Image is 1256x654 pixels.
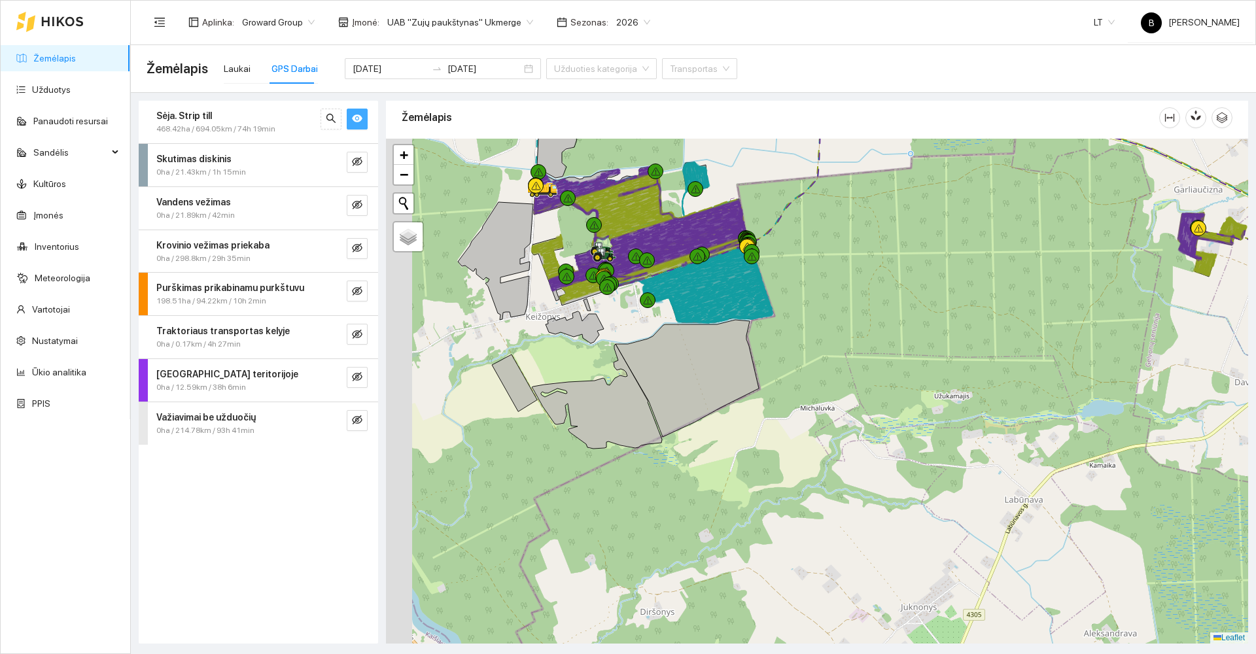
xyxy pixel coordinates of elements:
a: Vartotojai [32,304,70,315]
button: eye-invisible [347,410,368,431]
span: to [432,63,442,74]
a: Panaudoti resursai [33,116,108,126]
strong: Purškimas prikabinamu purkštuvu [156,283,304,293]
span: eye-invisible [352,243,362,255]
button: eye-invisible [347,195,368,216]
span: + [400,146,408,163]
span: 0ha / 214.78km / 93h 41min [156,424,254,437]
span: Įmonė : [352,15,379,29]
span: LT [1094,12,1115,32]
button: Initiate a new search [394,194,413,213]
div: Krovinio vežimas priekaba0ha / 298.8km / 29h 35mineye-invisible [139,230,378,273]
span: 0ha / 0.17km / 4h 27min [156,338,241,351]
button: eye-invisible [347,324,368,345]
button: eye-invisible [347,281,368,301]
a: Leaflet [1213,633,1245,642]
span: Aplinka : [202,15,234,29]
button: eye-invisible [347,152,368,173]
span: 198.51ha / 94.22km / 10h 2min [156,295,266,307]
span: 0ha / 21.89km / 42min [156,209,235,222]
span: − [400,166,408,182]
div: Traktoriaus transportas kelyje0ha / 0.17km / 4h 27mineye-invisible [139,316,378,358]
span: swap-right [432,63,442,74]
span: eye [352,113,362,126]
strong: Traktoriaus transportas kelyje [156,326,290,336]
a: Ūkio analitika [32,367,86,377]
span: eye-invisible [352,329,362,341]
span: layout [188,17,199,27]
div: Sėja. Strip till468.42ha / 694.05km / 74h 19minsearcheye [139,101,378,143]
span: Žemėlapis [147,58,208,79]
span: 468.42ha / 694.05km / 74h 19min [156,123,275,135]
button: menu-fold [147,9,173,35]
button: column-width [1159,107,1180,128]
div: GPS Darbai [271,61,318,76]
div: Skutimas diskinis0ha / 21.43km / 1h 15mineye-invisible [139,144,378,186]
button: search [321,109,341,129]
span: B [1149,12,1155,33]
span: eye-invisible [352,415,362,427]
input: Pradžios data [353,61,427,76]
div: Važiavimai be užduočių0ha / 214.78km / 93h 41mineye-invisible [139,402,378,445]
div: Vandens vežimas0ha / 21.89km / 42mineye-invisible [139,187,378,230]
strong: Vandens vežimas [156,197,231,207]
span: eye-invisible [352,286,362,298]
span: menu-fold [154,16,166,28]
span: UAB "Zujų paukštynas" Ukmerge [387,12,533,32]
a: Užduotys [32,84,71,95]
strong: Sėja. Strip till [156,111,212,121]
button: eye-invisible [347,238,368,259]
button: eye [347,109,368,129]
strong: Krovinio vežimas priekaba [156,240,270,250]
a: Inventorius [35,241,79,252]
div: Purškimas prikabinamu purkštuvu198.51ha / 94.22km / 10h 2mineye-invisible [139,273,378,315]
span: search [326,113,336,126]
span: Sandėlis [33,139,108,165]
a: Layers [394,222,423,251]
strong: [GEOGRAPHIC_DATA] teritorijoje [156,369,298,379]
div: Laukai [224,61,251,76]
span: 0ha / 298.8km / 29h 35min [156,252,251,265]
a: PPIS [32,398,50,409]
a: Zoom out [394,165,413,184]
a: Įmonės [33,210,63,220]
span: 0ha / 12.59km / 38h 6min [156,381,246,394]
input: Pabaigos data [447,61,521,76]
span: calendar [557,17,567,27]
span: 2026 [616,12,650,32]
a: Nustatymai [32,336,78,346]
span: Groward Group [242,12,315,32]
div: Žemėlapis [402,99,1159,136]
span: eye-invisible [352,156,362,169]
span: eye-invisible [352,199,362,212]
a: Zoom in [394,145,413,165]
span: [PERSON_NAME] [1141,17,1240,27]
span: eye-invisible [352,371,362,384]
a: Žemėlapis [33,53,76,63]
a: Meteorologija [35,273,90,283]
button: eye-invisible [347,367,368,388]
div: [GEOGRAPHIC_DATA] teritorijoje0ha / 12.59km / 38h 6mineye-invisible [139,359,378,402]
strong: Skutimas diskinis [156,154,232,164]
a: Kultūros [33,179,66,189]
span: column-width [1160,112,1179,123]
span: shop [338,17,349,27]
strong: Važiavimai be užduočių [156,412,256,422]
span: 0ha / 21.43km / 1h 15min [156,166,246,179]
span: Sezonas : [570,15,608,29]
